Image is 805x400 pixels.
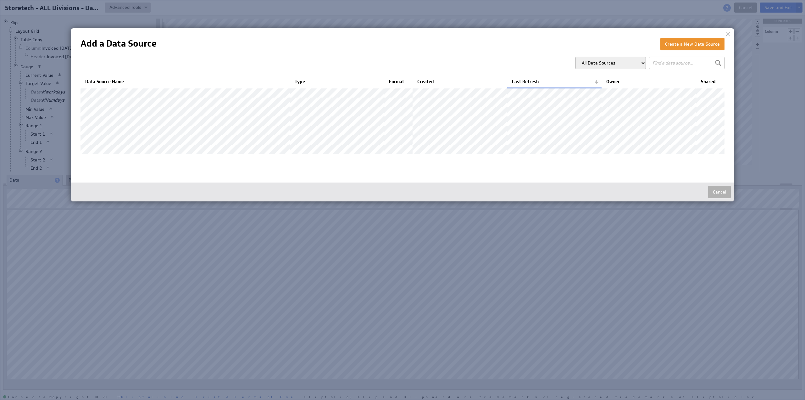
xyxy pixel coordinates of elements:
button: Cancel [708,186,731,198]
input: Find a data source... [649,57,724,69]
button: Create a New Data Source [660,38,724,50]
th: Shared [696,76,724,88]
th: Last Refresh [507,76,602,88]
th: Type [290,76,385,88]
h1: Add a Data Source [80,38,157,49]
th: Created [413,76,507,88]
th: Owner [602,76,696,88]
th: Format [384,76,413,88]
th: Data Source Name [80,76,290,88]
